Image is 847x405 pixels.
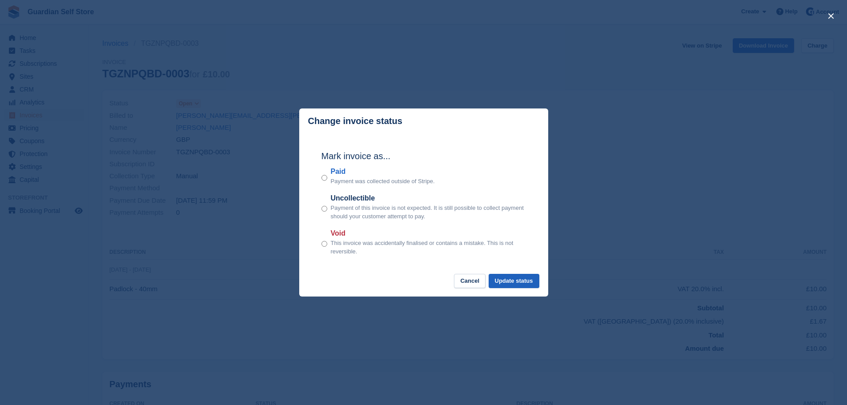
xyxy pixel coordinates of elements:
label: Paid [331,166,435,177]
p: Change invoice status [308,116,402,126]
button: Cancel [454,274,486,289]
button: close [824,9,838,23]
p: This invoice was accidentally finalised or contains a mistake. This is not reversible. [331,239,526,256]
p: Payment was collected outside of Stripe. [331,177,435,186]
button: Update status [489,274,539,289]
h2: Mark invoice as... [321,149,526,163]
p: Payment of this invoice is not expected. It is still possible to collect payment should your cust... [331,204,526,221]
label: Void [331,228,526,239]
label: Uncollectible [331,193,526,204]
